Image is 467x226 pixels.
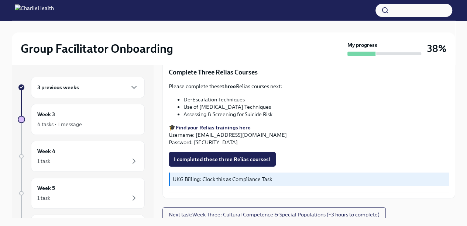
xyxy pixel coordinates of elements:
[176,124,251,131] a: Find your Relias trainings here
[183,103,449,111] li: Use of [MEDICAL_DATA] Techniques
[37,157,50,165] div: 1 task
[169,124,449,146] p: 🎓 Username: [EMAIL_ADDRESS][DOMAIN_NAME] Password: [SECURITY_DATA]
[37,83,79,91] h6: 3 previous weeks
[37,147,55,155] h6: Week 4
[37,110,55,118] h6: Week 3
[169,83,449,90] p: Please complete these Relias courses next:
[162,207,386,222] button: Next task:Week Three: Cultural Competence & Special Populations (~3 hours to complete)
[37,121,82,128] div: 4 tasks • 1 message
[169,211,380,218] span: Next task : Week Three: Cultural Competence & Special Populations (~3 hours to complete)
[31,77,145,98] div: 3 previous weeks
[169,152,276,167] button: I completed these three Relias courses!
[183,96,449,103] li: De-Escalation Techniques
[37,194,50,202] div: 1 task
[18,141,145,172] a: Week 41 task
[15,4,54,16] img: CharlieHealth
[183,111,449,118] li: Assessing & Screening for Suicide Risk
[347,41,377,49] strong: My progress
[18,178,145,209] a: Week 51 task
[169,68,449,77] p: Complete Three Relias Courses
[37,184,55,192] h6: Week 5
[174,156,271,163] span: I completed these three Relias courses!
[21,41,173,56] h2: Group Facilitator Onboarding
[173,175,446,183] p: UKG Billing: Clock this as Compliance Task
[427,42,446,55] h3: 38%
[222,83,236,90] strong: three
[18,104,145,135] a: Week 34 tasks • 1 message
